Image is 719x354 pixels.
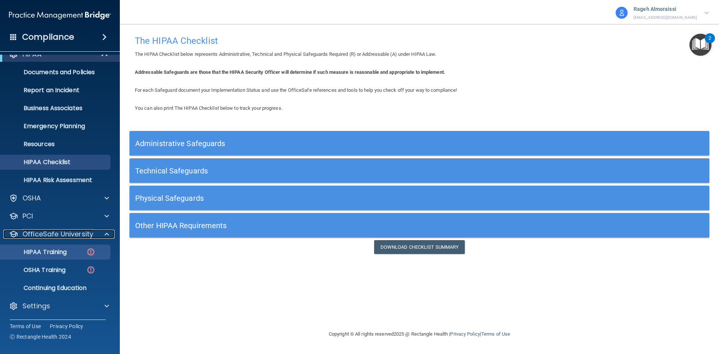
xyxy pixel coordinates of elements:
h5: Other HIPAA Requirements [135,221,559,230]
h5: Technical Safeguards [135,167,559,175]
p: Emergency Planning [5,122,107,130]
p: Rageh Almoraissi [634,4,697,14]
span: The HIPAA Checklist below represents Administrative, Technical and Physical Safeguards Required (... [135,51,436,57]
button: Open Resource Center, 2 new notifications [689,34,712,56]
p: Continuing Education [5,284,107,292]
a: Terms of Use [10,323,41,330]
a: Download Checklist Summary [374,240,465,254]
a: OfficeSafe University [9,230,109,239]
p: [EMAIL_ADDRESS][DOMAIN_NAME] [634,14,697,21]
p: Business Associates [5,105,107,112]
p: OfficeSafe University [22,230,93,239]
p: PCI [22,212,33,221]
span: You can also print The HIPAA Checklist below to track your progress. [135,105,282,111]
p: OSHA [22,194,41,203]
img: PMB logo [9,8,111,23]
p: Documents and Policies [5,69,107,76]
p: Resources [5,140,107,148]
h5: Administrative Safeguards [135,139,559,148]
a: OSHA [9,194,109,203]
p: HIPAA Training [5,248,67,256]
p: HIPAA Checklist [5,158,107,166]
a: Terms of Use [481,331,510,337]
div: 2 [709,38,711,48]
a: Privacy Policy [450,331,480,337]
p: HIPAA Risk Assessment [5,176,107,184]
img: arrow-down.227dba2b.svg [704,12,709,14]
span: For each Safeguard document your Implementation Status and use the OfficeSafe references and tool... [135,87,457,93]
img: danger-circle.6113f641.png [86,265,95,275]
a: Privacy Policy [50,323,84,330]
h4: The HIPAA Checklist [135,36,704,46]
p: Report an Incident [5,87,107,94]
img: avatar.17b06cb7.svg [616,7,628,19]
a: Settings [9,302,109,311]
div: Copyright © All rights reserved 2025 @ Rectangle Health | | [283,322,556,346]
h4: Compliance [22,32,74,42]
b: Addressable Safeguards are those that the HIPAA Security Officer will determine if such measure i... [135,69,445,75]
span: Ⓒ Rectangle Health 2024 [10,333,71,341]
h5: Physical Safeguards [135,194,559,202]
p: OSHA Training [5,266,66,274]
a: PCI [9,212,109,221]
img: danger-circle.6113f641.png [86,247,95,257]
p: Settings [22,302,50,311]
